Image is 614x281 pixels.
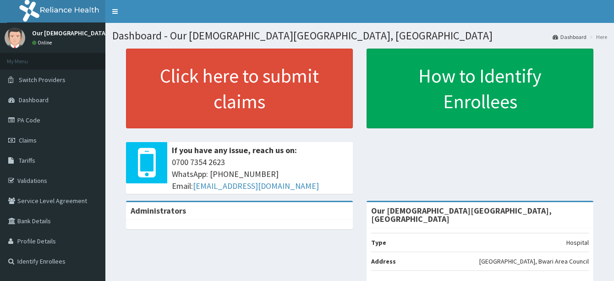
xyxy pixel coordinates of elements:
b: Type [371,238,386,247]
b: Address [371,257,396,265]
p: [GEOGRAPHIC_DATA], Bwari Area Council [479,257,589,266]
span: Claims [19,136,37,144]
span: Tariffs [19,156,35,165]
span: Switch Providers [19,76,66,84]
b: Administrators [131,205,186,216]
p: Our [DEMOGRAPHIC_DATA][GEOGRAPHIC_DATA] [32,30,167,36]
span: 0700 7354 2623 WhatsApp: [PHONE_NUMBER] Email: [172,156,348,192]
a: [EMAIL_ADDRESS][DOMAIN_NAME] [193,181,319,191]
span: Dashboard [19,96,49,104]
li: Here [587,33,607,41]
b: If you have any issue, reach us on: [172,145,297,155]
a: Dashboard [553,33,587,41]
a: How to Identify Enrollees [367,49,593,128]
p: Hospital [566,238,589,247]
h1: Dashboard - Our [DEMOGRAPHIC_DATA][GEOGRAPHIC_DATA], [GEOGRAPHIC_DATA] [112,30,607,42]
strong: Our [DEMOGRAPHIC_DATA][GEOGRAPHIC_DATA], [GEOGRAPHIC_DATA] [371,205,552,224]
a: Click here to submit claims [126,49,353,128]
img: User Image [5,28,25,48]
a: Online [32,39,54,46]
